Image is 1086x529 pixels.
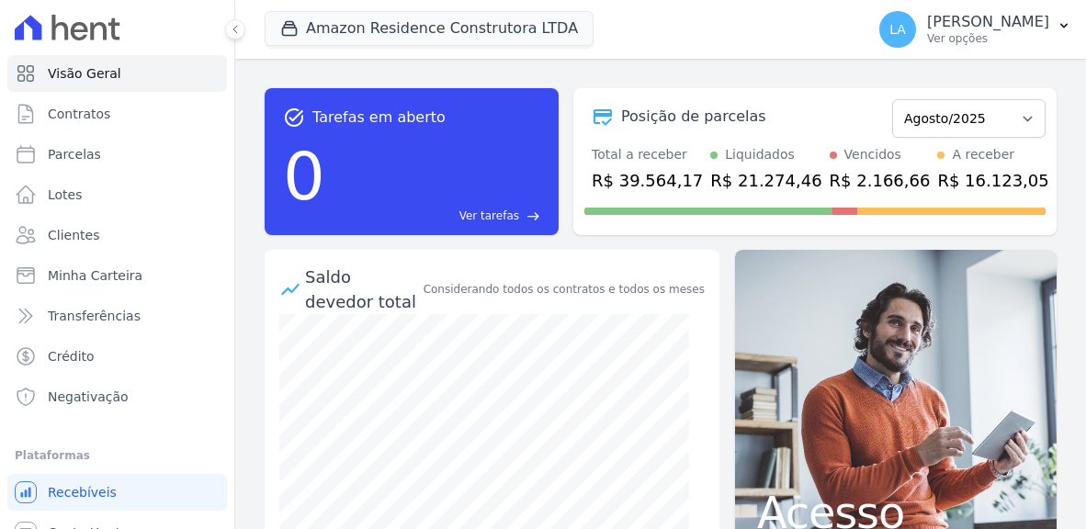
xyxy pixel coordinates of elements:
span: Clientes [48,226,99,244]
span: task_alt [283,107,305,129]
div: Total a receber [592,145,703,164]
a: Ver tarefas east [333,208,540,224]
div: Plataformas [15,445,220,467]
div: Liquidados [725,145,795,164]
a: Lotes [7,176,227,213]
div: Posição de parcelas [621,106,766,128]
a: Clientes [7,217,227,253]
div: R$ 16.123,05 [937,168,1048,193]
span: Visão Geral [48,64,121,83]
a: Minha Carteira [7,257,227,294]
span: LA [889,23,906,36]
a: Parcelas [7,136,227,173]
a: Contratos [7,96,227,132]
span: Ver tarefas [459,208,519,224]
span: Parcelas [48,145,101,163]
div: Vencidos [844,145,901,164]
div: R$ 39.564,17 [592,168,703,193]
span: east [526,209,540,223]
p: Ver opções [927,31,1049,46]
div: Considerando todos os contratos e todos os meses [424,281,705,298]
button: Amazon Residence Construtora LTDA [265,11,594,46]
span: Transferências [48,307,141,325]
a: Negativação [7,378,227,415]
span: Contratos [48,105,110,123]
span: Negativação [48,388,129,406]
span: Tarefas em aberto [312,107,446,129]
a: Visão Geral [7,55,227,92]
div: A receber [952,145,1014,164]
span: Crédito [48,347,95,366]
span: Recebíveis [48,483,117,501]
div: 0 [283,129,325,224]
div: R$ 21.274,46 [710,168,821,193]
a: Transferências [7,298,227,334]
span: Minha Carteira [48,266,142,285]
a: Recebíveis [7,474,227,511]
button: LA [PERSON_NAME] Ver opções [865,4,1086,55]
p: [PERSON_NAME] [927,13,1049,31]
div: Saldo devedor total [305,264,420,314]
span: Lotes [48,186,83,204]
a: Crédito [7,338,227,375]
div: R$ 2.166,66 [830,168,931,193]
